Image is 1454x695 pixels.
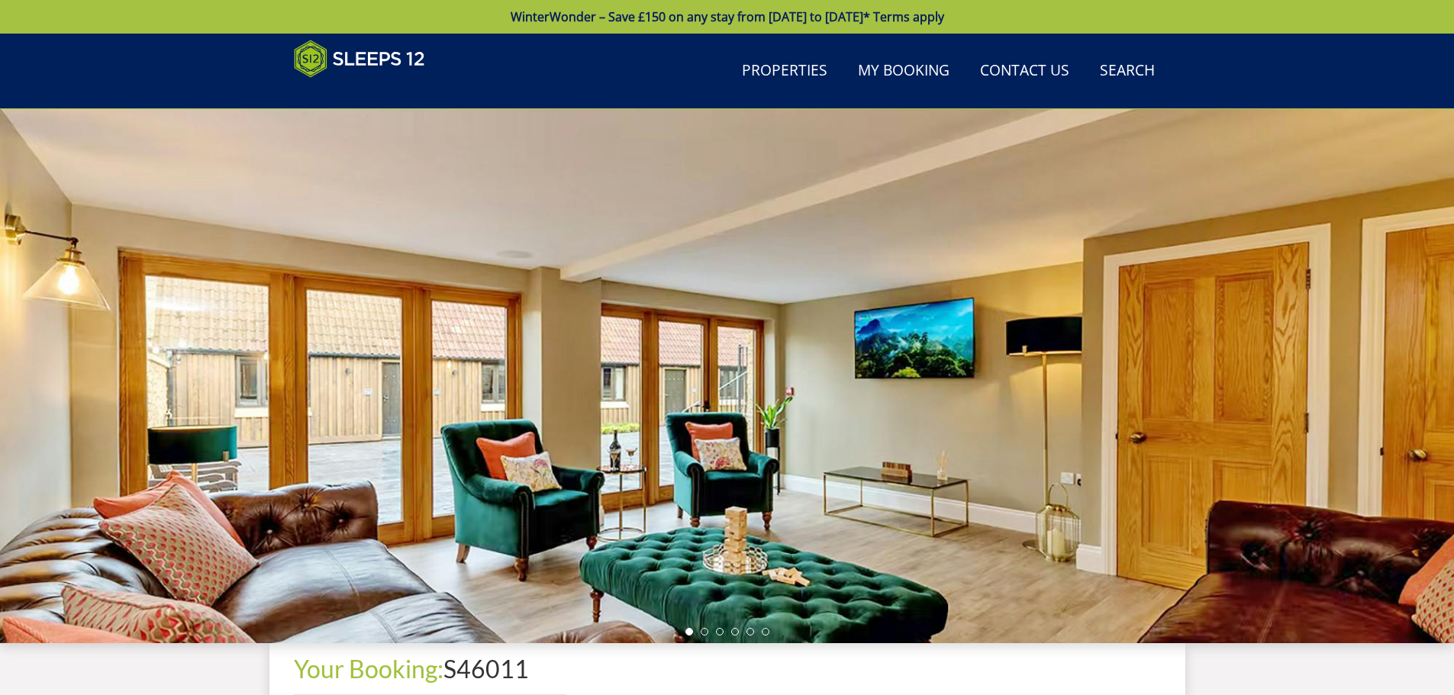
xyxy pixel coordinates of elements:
[736,54,833,88] a: Properties
[294,654,443,684] a: Your Booking:
[974,54,1075,88] a: Contact Us
[294,40,425,78] img: Sleeps 12
[852,54,956,88] a: My Booking
[286,87,447,100] iframe: Customer reviews powered by Trustpilot
[294,655,1161,682] h1: S46011
[1094,54,1161,88] a: Search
